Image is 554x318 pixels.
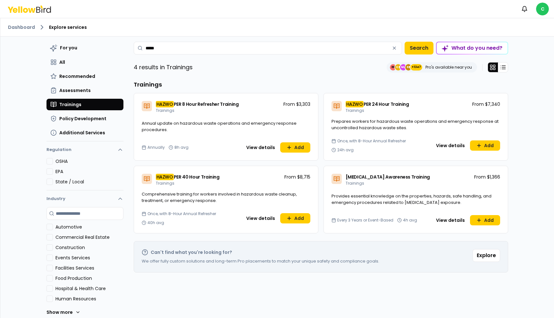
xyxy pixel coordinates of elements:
p: From $7,340 [472,101,500,107]
div: What do you need? [437,42,508,54]
span: C [536,3,549,15]
p: We offer fully custom solutions and long-term Pro placements to match your unique safety and comp... [142,258,379,264]
mark: HAZWO [156,174,174,180]
span: Annual update on hazardous waste operations and emergency response procedures. [142,120,297,133]
mark: HAZWO [156,101,174,107]
label: EPA [55,168,123,175]
span: EE [390,64,396,71]
button: Assessments [46,85,123,96]
span: Every 3 Years or Event-Based [337,218,393,223]
label: Events Services [55,255,123,261]
span: Once, with 8-Hour Annual Refresher [147,211,216,216]
div: Regulation [46,158,123,190]
button: Trainings [46,99,123,110]
mark: HAZWO [346,101,364,107]
span: Prepares workers for hazardous waste operations and emergency response at uncontrolled hazardous ... [332,118,499,131]
button: Industry [46,190,123,207]
span: All [59,59,65,65]
button: Add [470,215,500,225]
span: Once, with 8-Hour Annual Refresher [337,138,406,144]
button: Additional Services [46,127,123,138]
p: From $8,715 [284,174,310,180]
button: Recommended [46,71,123,82]
label: State / Local [55,179,123,185]
button: View details [242,213,279,223]
button: View details [432,215,469,225]
h3: Trainings [134,80,508,89]
button: What do you need? [436,42,508,54]
button: Add [280,142,310,153]
label: Facilities Services [55,265,123,271]
button: View details [432,140,469,151]
span: Annually [147,145,165,150]
span: Trainings [156,180,174,186]
span: Trainings [346,108,364,113]
span: Additional Services [59,130,105,136]
label: Construction [55,244,123,251]
button: Policy Development [46,113,123,124]
label: Automotive [55,224,123,230]
span: Trainings [156,108,174,113]
h2: Can't find what you're looking for? [151,249,232,255]
button: For you [46,42,123,54]
span: 24h avg [337,147,354,153]
span: CE [395,64,401,71]
p: 4 results in Trainings [134,63,193,72]
label: Hospital & Health Care [55,285,123,292]
label: Commercial Real Estate [55,234,123,240]
span: 4h avg [403,218,417,223]
p: Pro's available near you [425,65,472,70]
span: Policy Development [59,115,106,122]
span: PER 40 Hour Training [174,174,220,180]
button: Add [280,213,310,223]
span: Trainings [59,101,81,108]
span: PER 8 Hour Refresher Training [174,101,239,107]
p: From $3,303 [283,101,310,107]
a: Dashboard [8,24,35,30]
label: Food Production [55,275,123,281]
span: PER 24 Hour Training [364,101,409,107]
span: [MEDICAL_DATA] Awareness Training [346,174,430,180]
label: Human Resources [55,296,123,302]
span: Trainings [346,180,364,186]
span: Recommended [59,73,95,79]
p: From $1,366 [474,174,500,180]
span: Explore services [49,24,87,30]
span: For you [60,45,77,51]
span: 8h avg [174,145,189,150]
button: All [46,56,123,68]
span: Comprehensive training for workers involved in hazardous waste cleanup, treatment, or emergency r... [142,191,297,204]
span: SE [405,64,412,71]
nav: breadcrumb [8,23,546,31]
span: 40h avg [147,220,164,225]
span: MJ [400,64,407,71]
label: OSHA [55,158,123,164]
button: Regulation [46,144,123,158]
span: Assessments [59,87,91,94]
button: View details [242,142,279,153]
button: Explore [473,249,500,262]
button: Add [470,140,500,151]
span: Provides essential knowledge on the properties, hazards, safe handling, and emergency procedures ... [332,193,491,205]
span: +1347 [412,64,421,71]
button: Search [405,42,433,54]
